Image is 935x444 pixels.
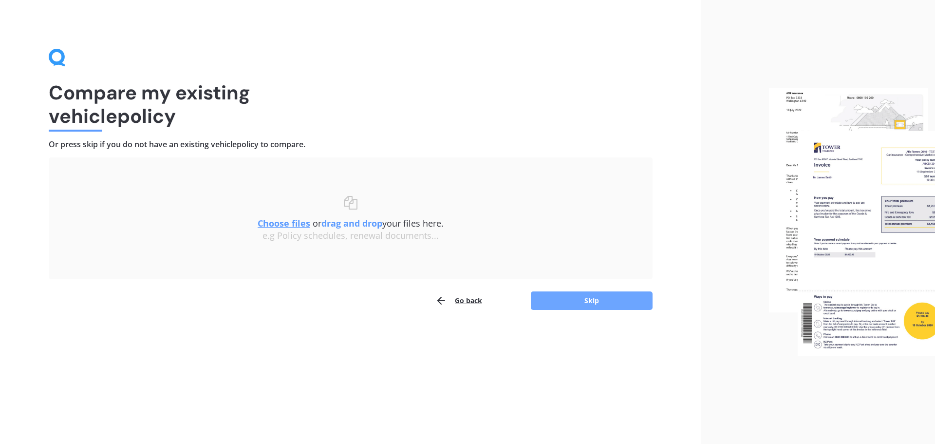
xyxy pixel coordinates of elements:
[49,81,653,128] h1: Compare my existing vehicle policy
[321,217,382,229] b: drag and drop
[68,231,633,241] div: e.g Policy schedules, renewal documents...
[258,217,310,229] u: Choose files
[769,88,935,356] img: files.webp
[435,291,482,310] button: Go back
[49,139,653,150] h4: Or press skip if you do not have an existing vehicle policy to compare.
[531,291,653,310] button: Skip
[258,217,444,229] span: or your files here.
